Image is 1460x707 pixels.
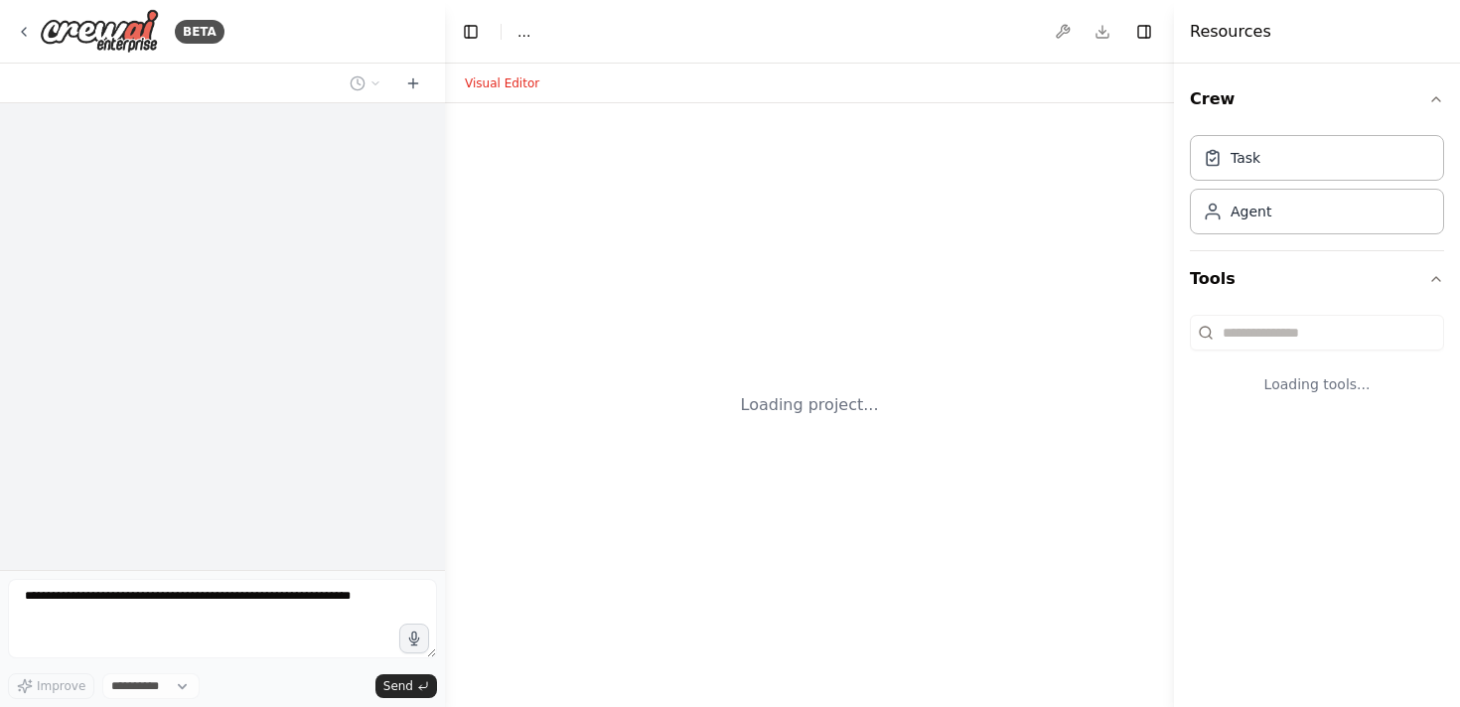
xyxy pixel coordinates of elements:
[1231,202,1271,221] div: Agent
[1231,148,1260,168] div: Task
[342,71,389,95] button: Switch to previous chat
[175,20,224,44] div: BETA
[40,9,159,54] img: Logo
[457,18,485,46] button: Hide left sidebar
[8,673,94,699] button: Improve
[1190,127,1444,250] div: Crew
[399,624,429,653] button: Click to speak your automation idea
[1130,18,1158,46] button: Hide right sidebar
[1190,71,1444,127] button: Crew
[1190,251,1444,307] button: Tools
[517,22,530,42] nav: breadcrumb
[741,393,879,417] div: Loading project...
[1190,307,1444,426] div: Tools
[397,71,429,95] button: Start a new chat
[383,678,413,694] span: Send
[517,22,530,42] span: ...
[1190,358,1444,410] div: Loading tools...
[37,678,85,694] span: Improve
[1190,20,1271,44] h4: Resources
[375,674,437,698] button: Send
[453,71,551,95] button: Visual Editor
